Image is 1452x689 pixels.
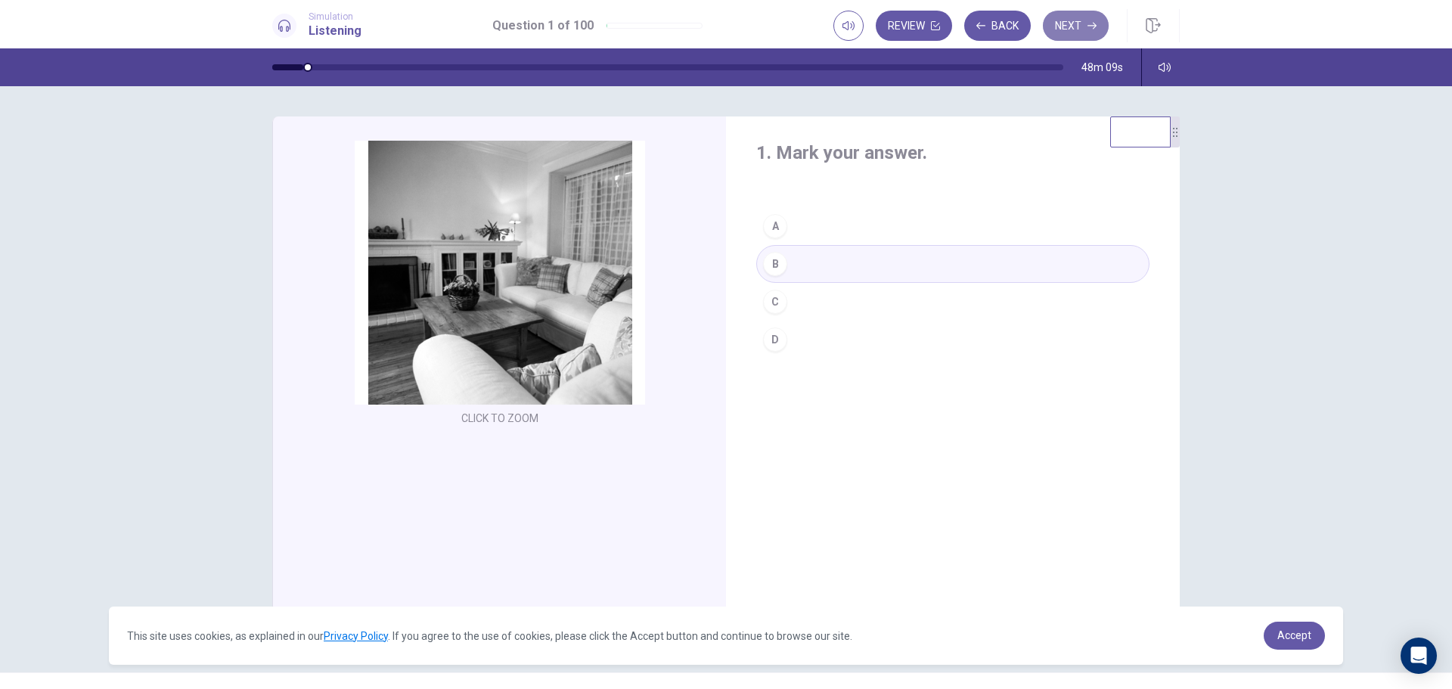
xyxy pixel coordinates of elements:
[763,214,787,238] div: A
[1081,61,1123,73] span: 48m 09s
[309,22,361,40] h1: Listening
[756,141,1149,165] h4: 1. Mark your answer.
[756,207,1149,245] button: A
[763,252,787,276] div: B
[127,630,852,642] span: This site uses cookies, as explained in our . If you agree to the use of cookies, please click th...
[756,283,1149,321] button: C
[492,17,594,35] h1: Question 1 of 100
[964,11,1031,41] button: Back
[1401,638,1437,674] div: Open Intercom Messenger
[763,290,787,314] div: C
[1043,11,1109,41] button: Next
[1277,629,1311,641] span: Accept
[109,607,1343,665] div: cookieconsent
[1264,622,1325,650] a: dismiss cookie message
[756,321,1149,358] button: D
[876,11,952,41] button: Review
[763,327,787,352] div: D
[324,630,388,642] a: Privacy Policy
[756,245,1149,283] button: B
[309,11,361,22] span: Simulation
